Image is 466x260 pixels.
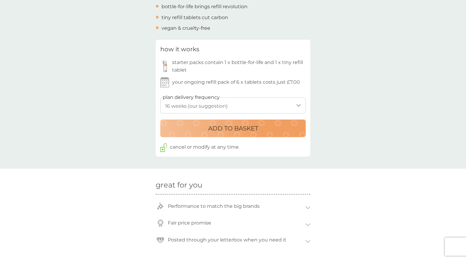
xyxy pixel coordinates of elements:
[165,199,263,213] p: Performance to match the big brands
[160,120,306,137] button: ADD TO BASKET
[172,78,300,86] p: your ongoing refill pack of 6 x tablets costs just £7.00
[157,203,164,210] img: trophey-icon.svg
[172,59,306,74] p: starter packs contain 1 x bottle-for-life and 1 x tiny refill tablet
[160,44,199,54] h3: how it works
[157,220,164,227] img: coin-icon.svg
[170,143,239,151] p: cancel or modify at any time
[165,216,214,230] p: Fair price promise
[165,233,289,247] p: Posted through your letterbox when you need it
[157,236,164,243] img: letterbox-icon.svg
[163,93,220,101] label: plan delivery frequency
[208,123,258,133] p: ADD TO BASKET
[161,14,228,22] p: tiny refill tablets cut carbon
[161,24,210,32] p: vegan & cruelty-free
[156,181,310,190] h2: great for you
[161,3,248,11] p: bottle-for-life brings refill revolution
